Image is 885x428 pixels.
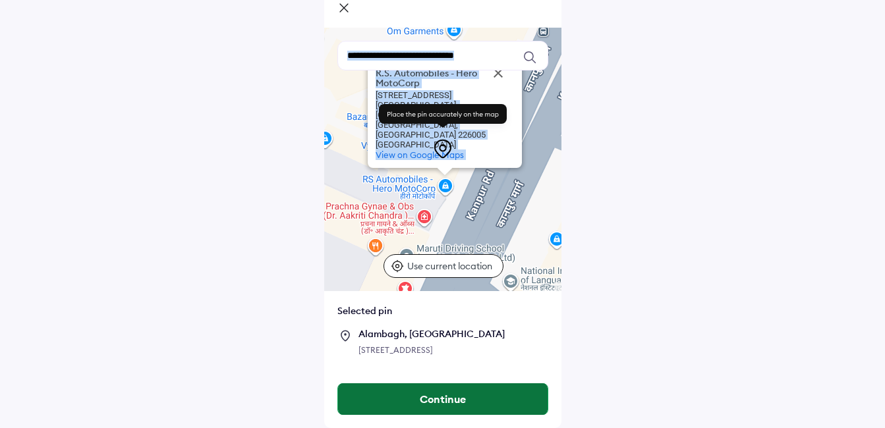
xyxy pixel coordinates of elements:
div: R.S. Automobiles - Hero MotoCorp [368,57,522,168]
div: [STREET_ADDRESS] [376,90,494,100]
div: R.S. Automobiles - Hero MotoCorp [376,68,494,88]
a: Open this area in Google Maps (opens a new window) [328,274,371,291]
div: Selected pin [337,304,548,317]
button: Close [482,57,514,89]
div: Alambagh, [GEOGRAPHIC_DATA] [358,328,548,340]
div: [STREET_ADDRESS] [358,344,548,357]
button: Continue [338,383,548,415]
div: [GEOGRAPHIC_DATA], [GEOGRAPHIC_DATA] [376,100,494,120]
p: Use current location [407,259,496,273]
